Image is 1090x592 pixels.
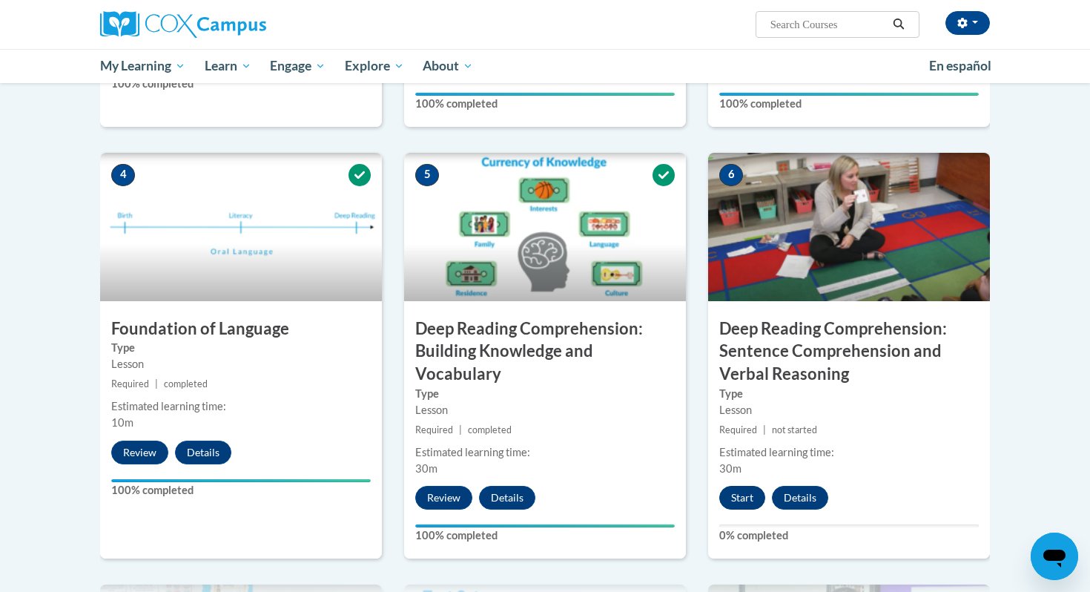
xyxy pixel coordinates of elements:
button: Review [111,441,168,464]
label: 100% completed [111,482,371,499]
button: Details [772,486,828,510]
button: Details [479,486,535,510]
img: Course Image [100,153,382,301]
button: Search [888,16,910,33]
button: Start [719,486,765,510]
button: Review [415,486,472,510]
label: Type [111,340,371,356]
span: 5 [415,164,439,186]
label: 100% completed [111,76,371,92]
label: 100% completed [415,96,675,112]
label: Type [719,386,979,402]
div: Estimated learning time: [415,444,675,461]
a: Engage [260,49,335,83]
input: Search Courses [769,16,888,33]
span: 6 [719,164,743,186]
label: Type [415,386,675,402]
span: | [155,378,158,389]
button: Details [175,441,231,464]
div: Your progress [415,93,675,96]
span: Required [719,424,757,435]
a: En español [919,50,1001,82]
h3: Foundation of Language [100,318,382,341]
span: Learn [205,57,251,75]
span: | [459,424,462,435]
span: completed [164,378,208,389]
span: Engage [270,57,326,75]
label: 100% completed [719,96,979,112]
img: Cox Campus [100,11,266,38]
button: Account Settings [945,11,990,35]
img: Course Image [404,153,686,301]
div: Your progress [111,479,371,482]
span: En español [929,58,991,73]
div: Your progress [415,524,675,527]
label: 0% completed [719,527,979,544]
div: Lesson [415,402,675,418]
a: My Learning [90,49,195,83]
h3: Deep Reading Comprehension: Building Knowledge and Vocabulary [404,318,686,386]
h3: Deep Reading Comprehension: Sentence Comprehension and Verbal Reasoning [708,318,990,386]
span: Explore [345,57,404,75]
div: Main menu [78,49,1012,83]
span: About [423,57,473,75]
div: Estimated learning time: [719,444,979,461]
span: completed [468,424,512,435]
span: 30m [719,462,741,475]
span: not started [772,424,817,435]
div: Lesson [111,356,371,372]
img: Course Image [708,153,990,301]
a: Learn [195,49,261,83]
a: Cox Campus [100,11,382,38]
span: Required [415,424,453,435]
span: | [763,424,766,435]
span: 10m [111,416,133,429]
div: Lesson [719,402,979,418]
span: 30m [415,462,437,475]
div: Your progress [719,93,979,96]
label: 100% completed [415,527,675,544]
span: Required [111,378,149,389]
div: Estimated learning time: [111,398,371,415]
a: Explore [335,49,414,83]
a: About [414,49,483,83]
span: 4 [111,164,135,186]
span: My Learning [100,57,185,75]
iframe: Button to launch messaging window [1031,533,1078,580]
